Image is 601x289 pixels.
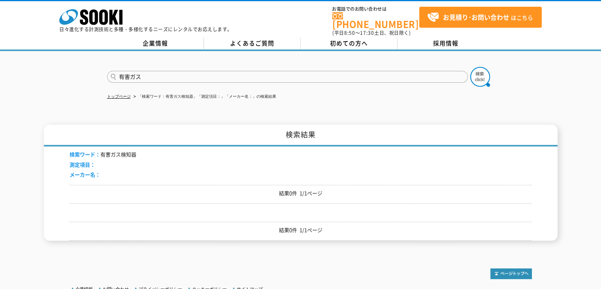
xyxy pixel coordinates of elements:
[107,94,131,99] a: トップページ
[70,150,100,158] span: 検索ワード：
[70,161,95,168] span: 測定項目：
[44,125,558,146] h1: 検索結果
[301,38,398,49] a: 初めての方へ
[360,29,374,36] span: 17:30
[344,29,355,36] span: 8:50
[490,268,532,279] img: トップページへ
[470,67,490,87] img: btn_search.png
[419,7,542,28] a: お見積り･お問い合わせはこちら
[332,12,419,29] a: [PHONE_NUMBER]
[204,38,301,49] a: よくあるご質問
[107,71,468,83] input: 商品名、型式、NETIS番号を入力してください
[332,7,419,11] span: お電話でのお問い合わせは
[107,38,204,49] a: 企業情報
[70,189,532,198] p: 結果0件 1/1ページ
[70,171,100,178] span: メーカー名：
[443,12,509,22] strong: お見積り･お問い合わせ
[70,150,136,159] li: 有害ガス検知器
[59,27,232,32] p: 日々進化する計測技術と多種・多様化するニーズにレンタルでお応えします。
[332,29,411,36] span: (平日 ～ 土日、祝日除く)
[70,226,532,234] p: 結果0件 1/1ページ
[427,11,533,23] span: はこちら
[132,93,276,101] li: 「検索ワード：有害ガス検知器」「測定項目：」「メーカー名：」の検索結果
[398,38,494,49] a: 採用情報
[330,39,368,48] span: 初めての方へ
